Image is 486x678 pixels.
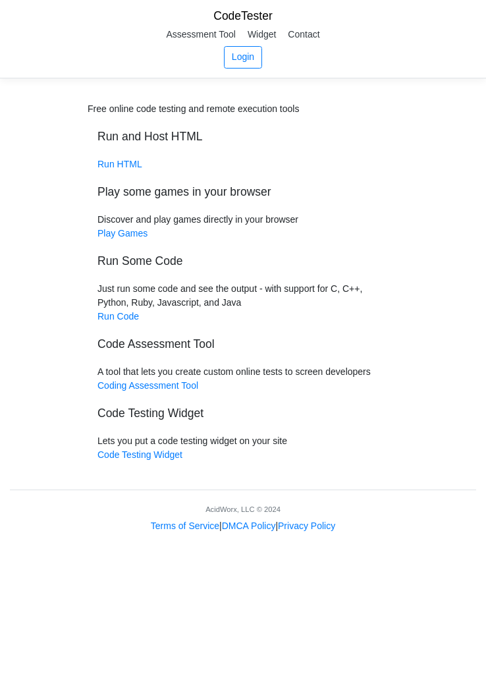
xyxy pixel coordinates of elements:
[88,102,299,116] div: Free online code testing and remote execution tools
[97,159,142,169] a: Run HTML
[151,521,219,531] a: Terms of Service
[205,504,281,515] div: AcidWorx, LLC © 2024
[97,337,389,351] h5: Code Assessment Tool
[161,24,240,44] a: Assessment Tool
[97,407,389,420] h5: Code Testing Widget
[97,228,148,239] a: Play Games
[243,24,281,44] a: Widget
[97,380,198,391] a: Coding Assessment Tool
[97,311,139,322] a: Run Code
[222,521,276,531] a: DMCA Policy
[97,449,182,460] a: Code Testing Widget
[278,521,335,531] a: Privacy Policy
[151,519,335,533] div: | |
[283,24,324,44] a: Contact
[88,102,398,462] div: Discover and play games directly in your browser Just run some code and see the output - with sup...
[213,9,273,22] a: CodeTester
[224,46,261,69] a: Login
[97,130,389,144] h5: Run and Host HTML
[97,254,389,268] h5: Run Some Code
[97,185,389,199] h5: Play some games in your browser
